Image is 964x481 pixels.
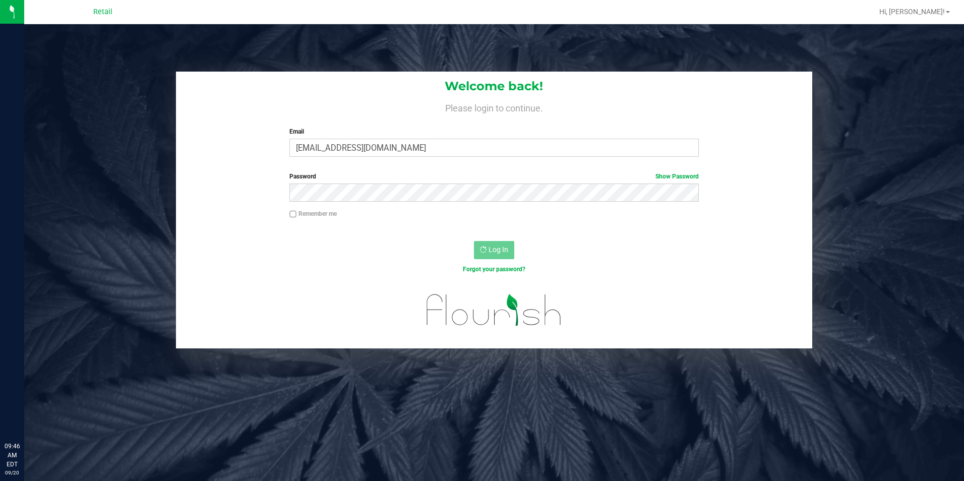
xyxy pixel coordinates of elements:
span: Retail [93,8,112,16]
p: 09/20 [5,469,20,476]
span: Password [289,173,316,180]
input: Remember me [289,211,296,218]
span: Hi, [PERSON_NAME]! [879,8,945,16]
button: Log In [474,241,514,259]
a: Show Password [655,173,699,180]
label: Email [289,127,699,136]
label: Remember me [289,209,337,218]
a: Forgot your password? [463,266,525,273]
h4: Please login to continue. [176,101,813,113]
p: 09:46 AM EDT [5,442,20,469]
h1: Welcome back! [176,80,813,93]
span: Log In [489,246,508,254]
img: flourish_logo.svg [414,284,574,336]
